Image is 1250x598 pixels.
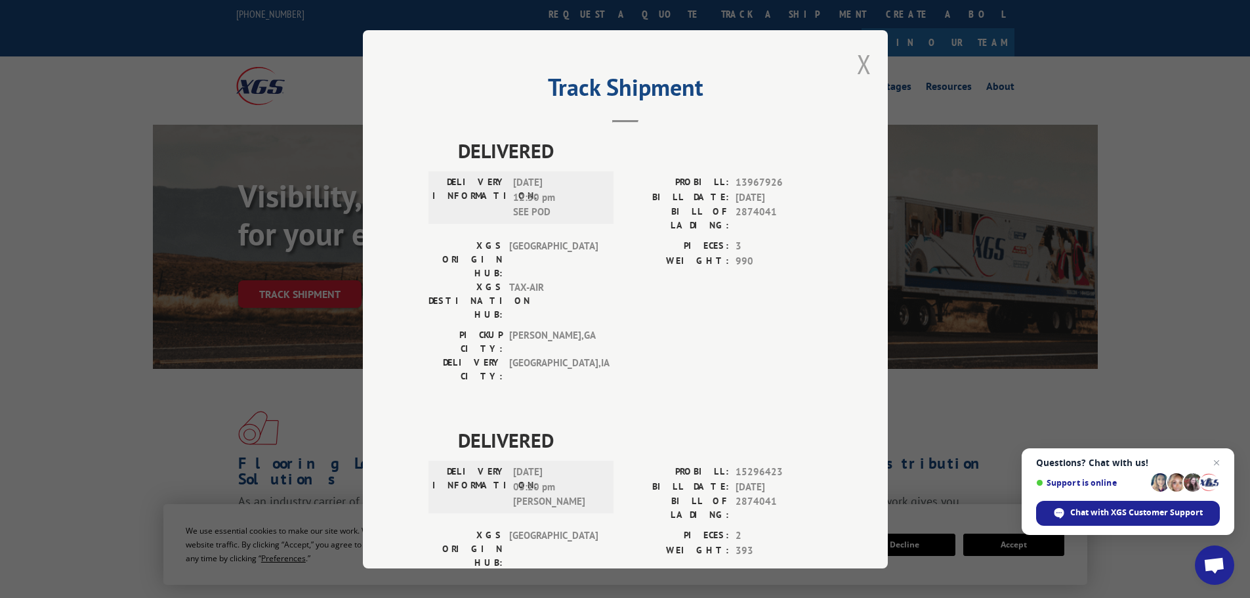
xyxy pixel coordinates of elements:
span: [DATE] 03:20 pm [PERSON_NAME] [513,465,602,509]
label: DELIVERY CITY: [428,356,503,383]
span: 393 [736,543,822,558]
span: [DATE] [736,479,822,494]
span: [PERSON_NAME] , GA [509,328,598,356]
span: Close chat [1209,455,1224,471]
span: 2 [736,528,822,544]
span: 2874041 [736,205,822,232]
span: DELIVERED [458,425,822,455]
label: DELIVERY INFORMATION: [432,465,507,509]
span: 13967926 [736,175,822,190]
span: Support is online [1036,478,1146,488]
label: PICKUP CITY: [428,328,503,356]
span: [GEOGRAPHIC_DATA] , IA [509,356,598,383]
div: Open chat [1195,545,1234,585]
label: BILL OF LADING: [625,205,729,232]
span: [DATE] 12:30 pm SEE POD [513,175,602,220]
label: PROBILL: [625,175,729,190]
span: TAX-AIR [509,280,598,322]
label: PROBILL: [625,465,729,480]
span: [GEOGRAPHIC_DATA] [509,239,598,280]
div: Chat with XGS Customer Support [1036,501,1220,526]
label: WEIGHT: [625,543,729,558]
span: 990 [736,253,822,268]
span: DELIVERED [458,136,822,165]
label: XGS DESTINATION HUB: [428,280,503,322]
label: WEIGHT: [625,253,729,268]
span: 2874041 [736,494,822,522]
label: BILL OF LADING: [625,494,729,522]
span: 15296423 [736,465,822,480]
span: Chat with XGS Customer Support [1070,507,1203,519]
h2: Track Shipment [428,78,822,103]
label: XGS ORIGIN HUB: [428,528,503,570]
span: 3 [736,239,822,254]
span: [DATE] [736,190,822,205]
button: Close modal [857,47,871,81]
span: [GEOGRAPHIC_DATA] [509,528,598,570]
label: XGS ORIGIN HUB: [428,239,503,280]
label: PIECES: [625,528,729,544]
label: BILL DATE: [625,190,729,205]
label: DELIVERY INFORMATION: [432,175,507,220]
span: Questions? Chat with us! [1036,458,1220,468]
label: BILL DATE: [625,479,729,494]
label: PIECES: [625,239,729,254]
